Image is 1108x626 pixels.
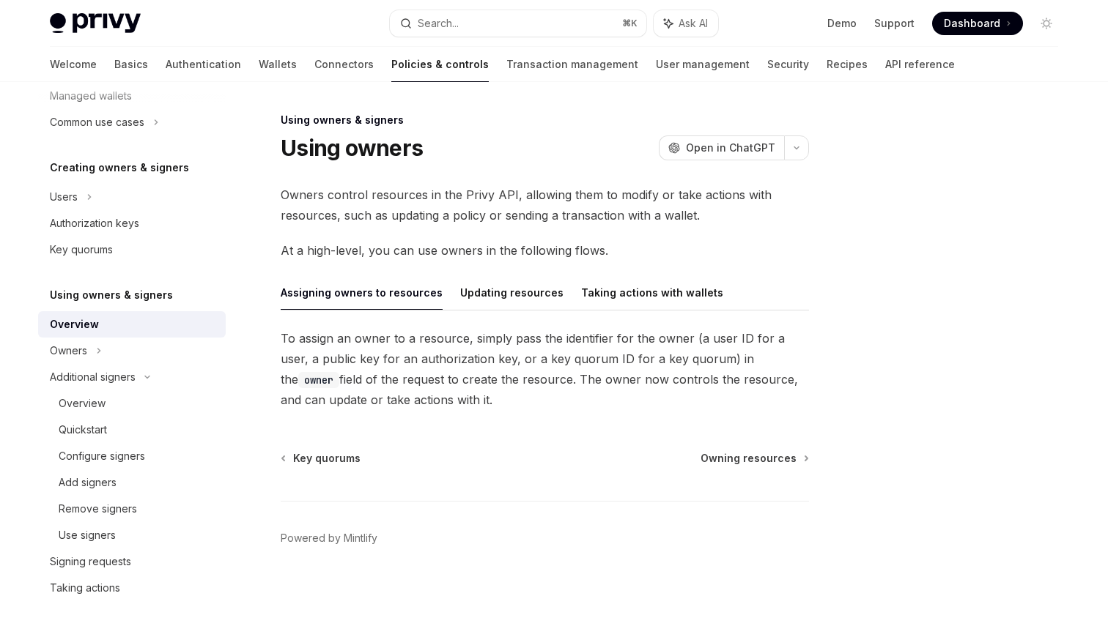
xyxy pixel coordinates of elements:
[506,47,638,82] a: Transaction management
[281,240,809,261] span: At a high-level, you can use owners in the following flows.
[50,316,99,333] div: Overview
[38,311,226,338] a: Overview
[418,15,459,32] div: Search...
[59,395,106,412] div: Overview
[59,526,116,544] div: Use signers
[656,47,750,82] a: User management
[314,47,374,82] a: Connectors
[50,113,144,131] div: Common use cases
[293,451,361,466] span: Key quorums
[581,275,723,310] button: Taking actions with wallets
[281,275,443,310] button: Assigning owners to resources
[874,16,915,31] a: Support
[59,474,117,491] div: Add signers
[166,47,241,82] a: Authentication
[767,47,809,82] a: Security
[885,47,955,82] a: API reference
[281,135,423,161] h1: Using owners
[281,113,809,127] div: Using owners & signers
[654,10,718,37] button: Ask AI
[701,451,808,466] a: Owning resources
[1035,12,1058,35] button: Toggle dark mode
[38,236,226,263] a: Key quorums
[50,241,113,258] div: Key quorums
[50,342,87,359] div: Owners
[50,188,78,206] div: Users
[59,500,137,518] div: Remove signers
[281,328,809,410] span: To assign an owner to a resource, simply pass the identifier for the owner (a user ID for a user,...
[38,210,226,236] a: Authorization keys
[827,47,868,82] a: Recipes
[50,47,97,82] a: Welcome
[281,185,809,226] span: Owners control resources in the Privy API, allowing them to modify or take actions with resources...
[38,417,226,443] a: Quickstart
[460,275,564,310] button: Updating resources
[686,141,775,155] span: Open in ChatGPT
[38,390,226,417] a: Overview
[59,447,145,465] div: Configure signers
[390,10,646,37] button: Search...⌘K
[50,368,136,386] div: Additional signers
[298,372,339,388] code: owner
[391,47,489,82] a: Policies & controls
[50,215,139,232] div: Authorization keys
[259,47,297,82] a: Wallets
[38,522,226,548] a: Use signers
[38,469,226,496] a: Add signers
[282,451,361,466] a: Key quorums
[50,553,131,570] div: Signing requests
[932,12,1023,35] a: Dashboard
[114,47,148,82] a: Basics
[59,421,107,439] div: Quickstart
[622,18,638,29] span: ⌘ K
[50,579,120,597] div: Taking actions
[38,575,226,601] a: Taking actions
[679,16,708,31] span: Ask AI
[281,531,377,545] a: Powered by Mintlify
[50,159,189,176] h5: Creating owners & signers
[659,135,784,160] button: Open in ChatGPT
[38,548,226,575] a: Signing requests
[38,443,226,469] a: Configure signers
[50,13,141,34] img: light logo
[701,451,797,466] span: Owning resources
[38,496,226,522] a: Remove signers
[50,286,173,304] h5: Using owners & signers
[827,16,857,31] a: Demo
[944,16,1000,31] span: Dashboard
